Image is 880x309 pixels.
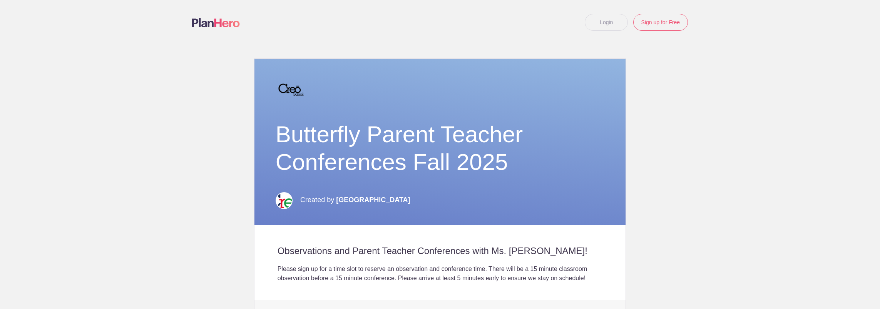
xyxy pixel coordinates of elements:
[336,196,410,204] span: [GEOGRAPHIC_DATA]
[192,18,240,27] img: Logo main planhero
[278,245,603,257] h2: Observations and Parent Teacher Conferences with Ms. [PERSON_NAME]!
[585,14,628,31] a: Login
[276,192,293,209] img: Creo
[300,191,410,208] p: Created by
[278,264,603,283] div: Please sign up for a time slot to reserve an observation and conference time. There will be a 15 ...
[276,75,306,105] img: 2
[276,121,605,176] h1: Butterfly Parent Teacher Conferences Fall 2025
[633,14,688,31] a: Sign up for Free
